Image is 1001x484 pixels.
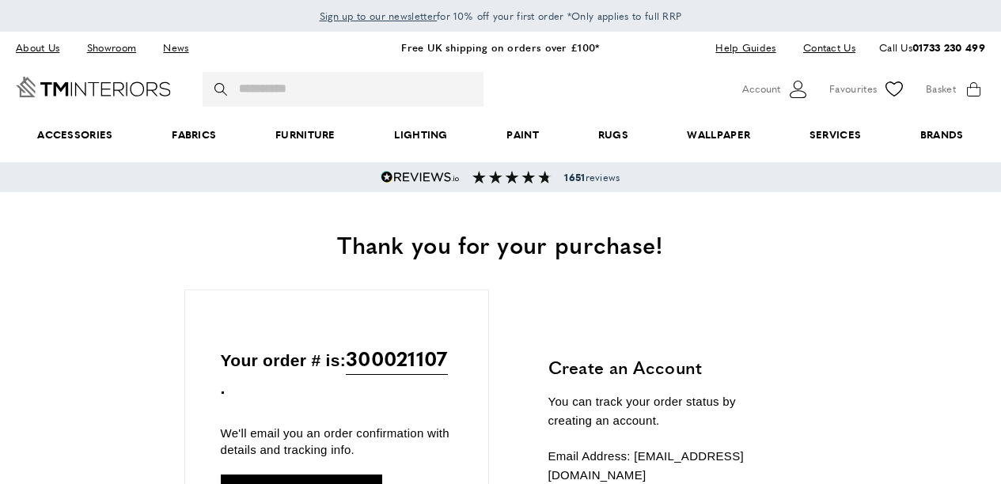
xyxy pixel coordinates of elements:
[8,111,142,159] span: Accessories
[564,171,620,183] span: reviews
[16,37,71,59] a: About Us
[320,9,438,23] span: Sign up to our newsletter
[75,37,148,59] a: Showroom
[320,9,682,23] span: for 10% off your first order *Only applies to full RRP
[337,227,663,261] span: Thank you for your purchase!
[548,392,782,430] p: You can track your order status by creating an account.
[221,342,453,402] p: Your order # is: .
[142,111,246,159] a: Fabrics
[477,111,568,159] a: Paint
[365,111,477,159] a: Lighting
[742,81,780,97] span: Account
[246,111,365,159] a: Furniture
[791,37,855,59] a: Contact Us
[381,171,460,183] img: Reviews.io 5 stars
[742,78,810,101] button: Customer Account
[703,37,787,59] a: Help Guides
[151,37,200,59] a: News
[221,425,453,458] p: We'll email you an order confirmation with details and tracking info.
[829,78,906,101] a: Favourites
[564,170,585,184] strong: 1651
[891,111,993,159] a: Brands
[879,40,985,56] p: Call Us
[658,111,779,159] a: Wallpaper
[214,72,230,107] button: Search
[472,171,552,183] img: Reviews section
[548,355,782,380] h3: Create an Account
[16,77,171,97] a: Go to Home page
[912,40,985,55] a: 01733 230 499
[346,342,448,375] span: 300021107
[568,111,658,159] a: Rugs
[780,111,891,159] a: Services
[320,8,438,24] a: Sign up to our newsletter
[401,40,599,55] a: Free UK shipping on orders over £100*
[829,81,877,97] span: Favourites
